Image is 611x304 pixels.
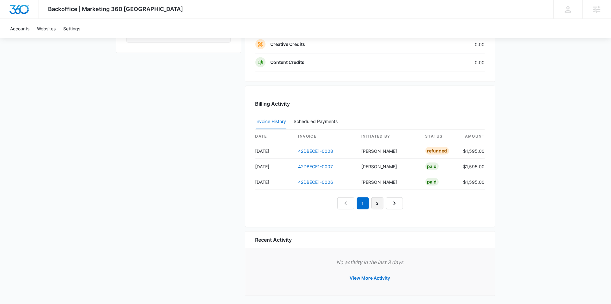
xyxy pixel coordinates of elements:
td: $1,595.00 [458,159,485,174]
th: Initiated By [356,130,420,143]
td: [PERSON_NAME] [356,174,420,190]
div: Scheduled Payments [294,119,340,124]
a: Settings [59,19,84,38]
a: Next Page [386,197,403,209]
p: No activity in the last 3 days [255,258,485,266]
div: Paid [425,178,439,186]
td: $1,595.00 [458,143,485,159]
th: invoice [293,130,357,143]
a: 42DBECE1-0007 [298,164,333,169]
p: Creative Credits [271,41,305,47]
a: 42DBECE1-0006 [298,179,333,185]
h3: Billing Activity [255,100,485,108]
td: $1,595.00 [458,174,485,190]
h6: Recent Activity [255,236,292,244]
a: Page 2 [371,197,383,209]
div: Paid [425,163,439,170]
a: Accounts [6,19,33,38]
td: [PERSON_NAME] [356,143,420,159]
td: [DATE] [255,159,293,174]
div: Refunded [425,147,449,155]
td: [DATE] [255,174,293,190]
button: Invoice History [256,114,286,129]
th: amount [458,130,485,143]
td: 0.00 [418,53,485,71]
td: [PERSON_NAME] [356,159,420,174]
th: date [255,130,293,143]
em: 1 [357,197,369,209]
a: 42DBECE1-0008 [298,148,333,154]
nav: Pagination [337,197,403,209]
a: Websites [33,19,59,38]
td: [DATE] [255,143,293,159]
td: 0.00 [418,35,485,53]
button: View More Activity [344,270,397,286]
span: Backoffice | Marketing 360 [GEOGRAPHIC_DATA] [48,6,183,12]
p: Content Credits [271,59,305,65]
th: status [420,130,458,143]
